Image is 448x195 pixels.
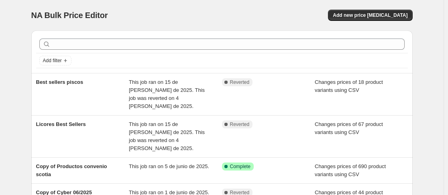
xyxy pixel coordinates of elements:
[315,79,383,93] span: Changes prices of 18 product variants using CSV
[230,121,250,128] span: Reverted
[36,79,83,85] span: Best sellers piscos
[230,79,250,85] span: Reverted
[39,56,71,65] button: Add filter
[315,163,386,177] span: Changes prices of 690 product variants using CSV
[129,163,209,169] span: This job ran on 5 de junio de 2025.
[36,121,86,127] span: Licores Best Sellers
[129,121,205,151] span: This job ran on 15 de [PERSON_NAME] de 2025. This job was reverted on 4 [PERSON_NAME] de 2025.
[230,163,250,170] span: Complete
[31,11,108,20] span: NA Bulk Price Editor
[43,57,62,64] span: Add filter
[129,79,205,109] span: This job ran on 15 de [PERSON_NAME] de 2025. This job was reverted on 4 [PERSON_NAME] de 2025.
[328,10,412,21] button: Add new price [MEDICAL_DATA]
[36,163,107,177] span: Copy of Productos convenio scotia
[333,12,407,18] span: Add new price [MEDICAL_DATA]
[315,121,383,135] span: Changes prices of 67 product variants using CSV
